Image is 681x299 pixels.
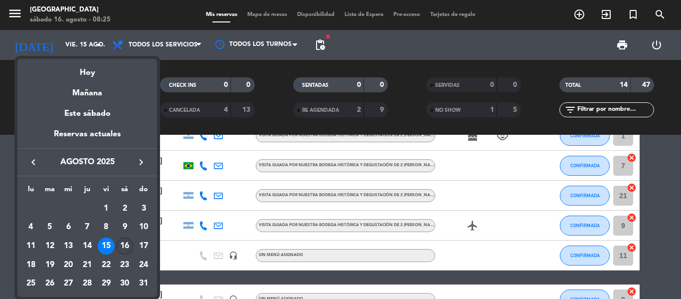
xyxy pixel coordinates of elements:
[59,237,78,256] td: 13 de agosto de 2025
[21,199,97,218] td: AGO.
[40,256,59,275] td: 19 de agosto de 2025
[59,218,78,237] td: 6 de agosto de 2025
[22,276,39,293] div: 25
[116,237,135,256] td: 16 de agosto de 2025
[135,200,152,217] div: 3
[78,218,97,237] td: 7 de agosto de 2025
[134,237,153,256] td: 17 de agosto de 2025
[41,219,58,236] div: 5
[21,275,40,294] td: 25 de agosto de 2025
[59,184,78,199] th: miércoles
[97,184,116,199] th: viernes
[116,219,133,236] div: 9
[60,257,77,274] div: 20
[17,59,157,79] div: Hoy
[98,219,115,236] div: 8
[116,257,133,274] div: 23
[21,218,40,237] td: 4 de agosto de 2025
[135,219,152,236] div: 10
[135,156,147,168] i: keyboard_arrow_right
[134,275,153,294] td: 31 de agosto de 2025
[24,156,42,169] button: keyboard_arrow_left
[59,275,78,294] td: 27 de agosto de 2025
[60,276,77,293] div: 27
[59,256,78,275] td: 20 de agosto de 2025
[79,238,96,255] div: 14
[17,128,157,148] div: Reservas actuales
[97,256,116,275] td: 22 de agosto de 2025
[116,199,135,218] td: 2 de agosto de 2025
[21,237,40,256] td: 11 de agosto de 2025
[116,218,135,237] td: 9 de agosto de 2025
[98,257,115,274] div: 22
[40,275,59,294] td: 26 de agosto de 2025
[97,218,116,237] td: 8 de agosto de 2025
[78,184,97,199] th: jueves
[22,219,39,236] div: 4
[41,276,58,293] div: 26
[134,218,153,237] td: 10 de agosto de 2025
[79,219,96,236] div: 7
[27,156,39,168] i: keyboard_arrow_left
[116,200,133,217] div: 2
[116,184,135,199] th: sábado
[116,238,133,255] div: 16
[60,219,77,236] div: 6
[135,276,152,293] div: 31
[41,238,58,255] div: 12
[41,257,58,274] div: 19
[98,238,115,255] div: 15
[97,237,116,256] td: 15 de agosto de 2025
[21,184,40,199] th: lunes
[132,156,150,169] button: keyboard_arrow_right
[97,199,116,218] td: 1 de agosto de 2025
[135,257,152,274] div: 24
[98,200,115,217] div: 1
[79,257,96,274] div: 21
[40,237,59,256] td: 12 de agosto de 2025
[40,184,59,199] th: martes
[40,218,59,237] td: 5 de agosto de 2025
[134,199,153,218] td: 3 de agosto de 2025
[116,275,135,294] td: 30 de agosto de 2025
[42,156,132,169] span: agosto 2025
[98,276,115,293] div: 29
[22,238,39,255] div: 11
[21,256,40,275] td: 18 de agosto de 2025
[60,238,77,255] div: 13
[134,184,153,199] th: domingo
[79,276,96,293] div: 28
[22,257,39,274] div: 18
[78,237,97,256] td: 14 de agosto de 2025
[17,79,157,100] div: Mañana
[78,275,97,294] td: 28 de agosto de 2025
[116,256,135,275] td: 23 de agosto de 2025
[134,256,153,275] td: 24 de agosto de 2025
[78,256,97,275] td: 21 de agosto de 2025
[17,100,157,128] div: Este sábado
[135,238,152,255] div: 17
[97,275,116,294] td: 29 de agosto de 2025
[116,276,133,293] div: 30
